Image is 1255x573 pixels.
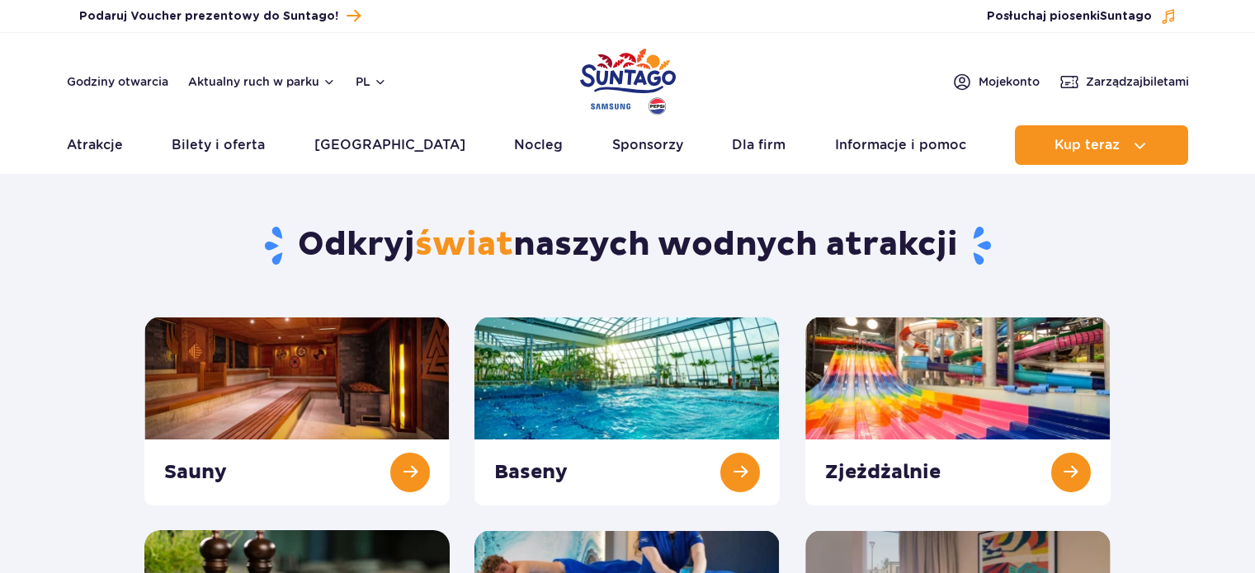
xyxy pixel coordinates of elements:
span: Suntago [1100,11,1152,22]
span: Posłuchaj piosenki [987,8,1152,25]
a: Mojekonto [952,72,1040,92]
h1: Odkryj naszych wodnych atrakcji [144,224,1111,267]
a: Atrakcje [67,125,123,165]
a: Sponsorzy [612,125,683,165]
button: Aktualny ruch w parku [188,75,336,88]
span: Moje konto [979,73,1040,90]
button: pl [356,73,387,90]
a: Podaruj Voucher prezentowy do Suntago! [79,5,361,27]
a: Godziny otwarcia [67,73,168,90]
a: Bilety i oferta [172,125,265,165]
button: Kup teraz [1015,125,1188,165]
span: Podaruj Voucher prezentowy do Suntago! [79,8,338,25]
a: Zarządzajbiletami [1059,72,1189,92]
a: [GEOGRAPHIC_DATA] [314,125,465,165]
span: Zarządzaj biletami [1086,73,1189,90]
span: Kup teraz [1054,138,1120,153]
span: świat [415,224,513,265]
a: Nocleg [514,125,563,165]
a: Park of Poland [580,41,676,117]
a: Dla firm [732,125,786,165]
a: Informacje i pomoc [835,125,966,165]
button: Posłuchaj piosenkiSuntago [987,8,1177,25]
